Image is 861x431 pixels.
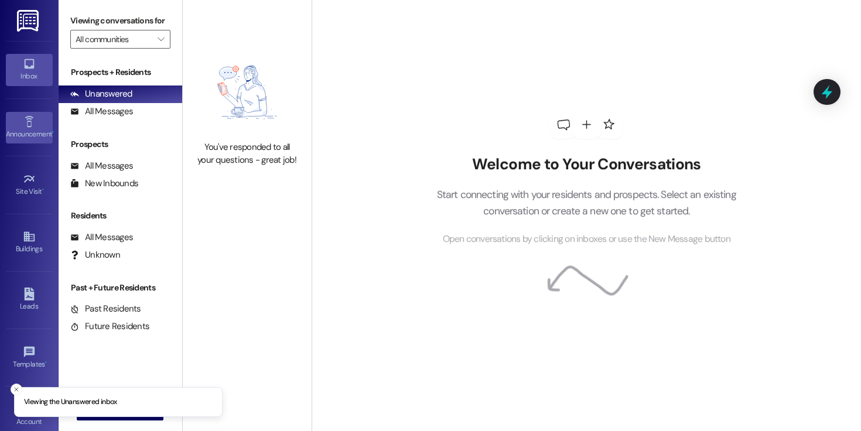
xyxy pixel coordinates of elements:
span: • [52,128,54,136]
span: • [45,358,47,367]
a: Account [6,399,53,431]
div: Future Residents [70,320,149,333]
div: New Inbounds [70,177,138,190]
a: Buildings [6,227,53,258]
a: Inbox [6,54,53,85]
img: ResiDesk Logo [17,10,41,32]
div: All Messages [70,160,133,172]
input: All communities [76,30,152,49]
div: Unanswered [70,88,132,100]
span: • [42,186,44,194]
button: Close toast [11,384,22,395]
h2: Welcome to Your Conversations [419,156,754,175]
a: Site Visit • [6,169,53,201]
div: Residents [59,210,182,222]
p: Start connecting with your residents and prospects. Select an existing conversation or create a n... [419,186,754,220]
div: Prospects + Residents [59,66,182,78]
a: Leads [6,284,53,316]
i:  [158,35,164,44]
div: Past Residents [70,303,141,315]
div: Prospects [59,138,182,150]
div: Past + Future Residents [59,282,182,294]
img: empty-state [196,49,299,135]
span: Open conversations by clicking on inboxes or use the New Message button [443,232,730,247]
div: Unknown [70,249,120,261]
label: Viewing conversations for [70,12,170,30]
div: All Messages [70,231,133,244]
p: Viewing the Unanswered inbox [24,397,117,408]
div: All Messages [70,105,133,118]
a: Templates • [6,342,53,374]
div: You've responded to all your questions - great job! [196,141,299,166]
